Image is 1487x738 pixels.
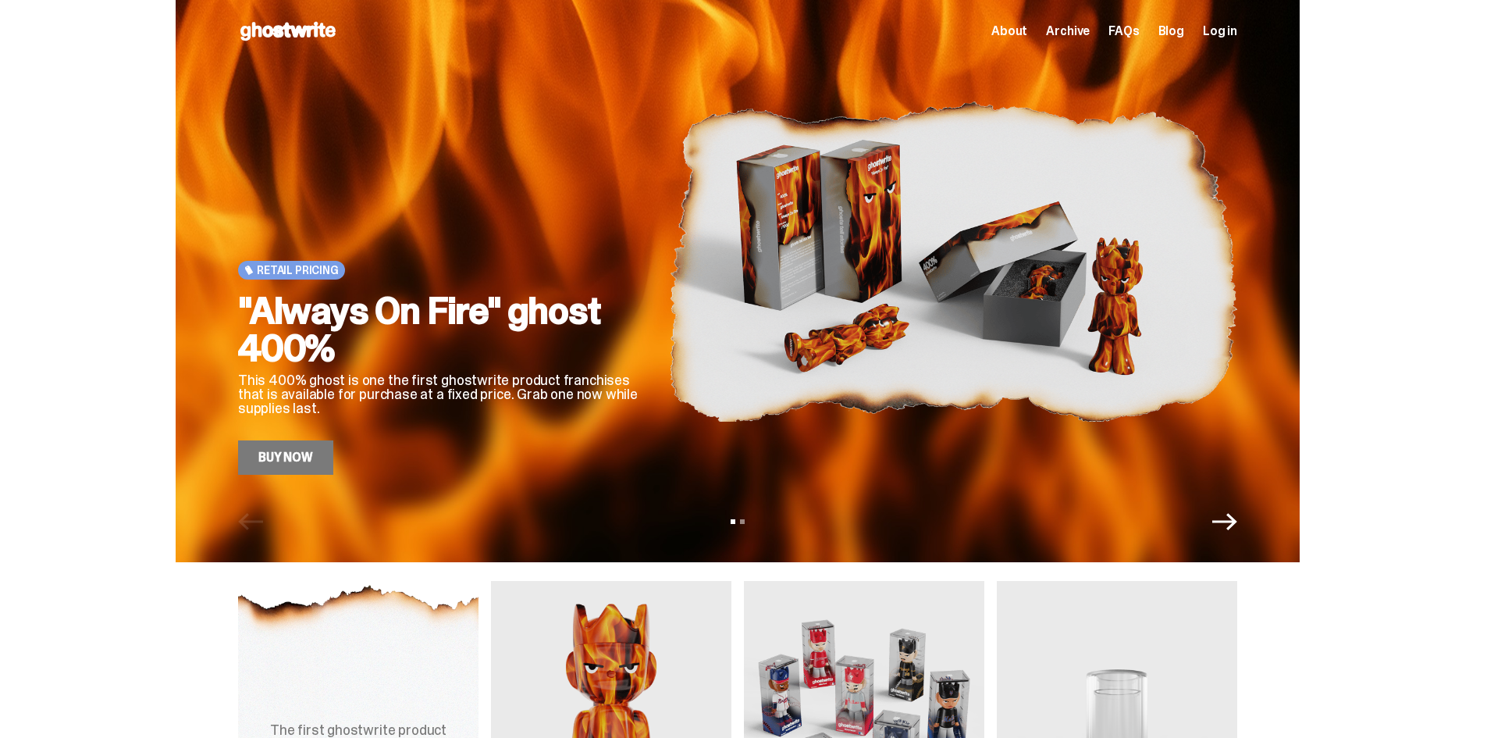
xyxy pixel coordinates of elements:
[1158,25,1184,37] a: Blog
[731,519,735,524] button: View slide 1
[238,292,644,367] h2: "Always On Fire" ghost 400%
[257,264,339,276] span: Retail Pricing
[991,25,1027,37] a: About
[1108,25,1139,37] a: FAQs
[238,440,333,475] a: Buy Now
[238,373,644,415] p: This 400% ghost is one the first ghostwrite product franchises that is available for purchase at ...
[1203,25,1237,37] a: Log in
[740,519,745,524] button: View slide 2
[669,48,1237,475] img: "Always On Fire" ghost 400%
[1046,25,1090,37] a: Archive
[1212,509,1237,534] button: Next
